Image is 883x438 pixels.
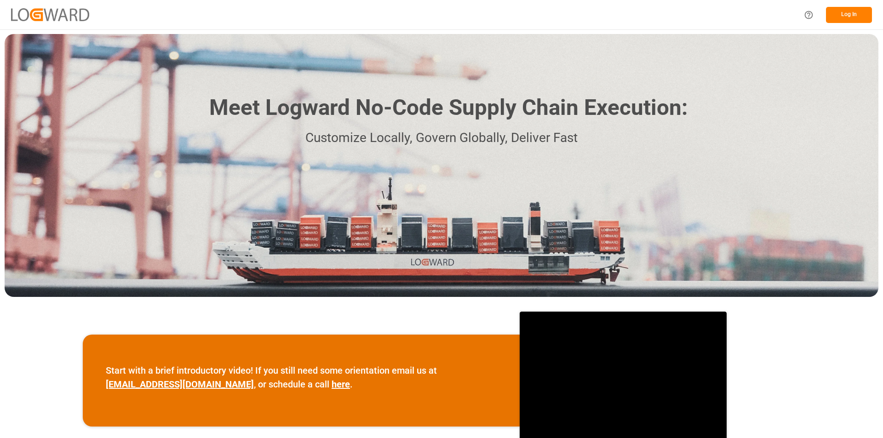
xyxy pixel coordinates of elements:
[798,5,819,25] button: Help Center
[332,379,350,390] a: here
[11,8,89,21] img: Logward_new_orange.png
[826,7,872,23] button: Log In
[106,364,497,391] p: Start with a brief introductory video! If you still need some orientation email us at , or schedu...
[195,128,688,148] p: Customize Locally, Govern Globally, Deliver Fast
[106,379,254,390] a: [EMAIL_ADDRESS][DOMAIN_NAME]
[209,91,688,124] h1: Meet Logward No-Code Supply Chain Execution:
